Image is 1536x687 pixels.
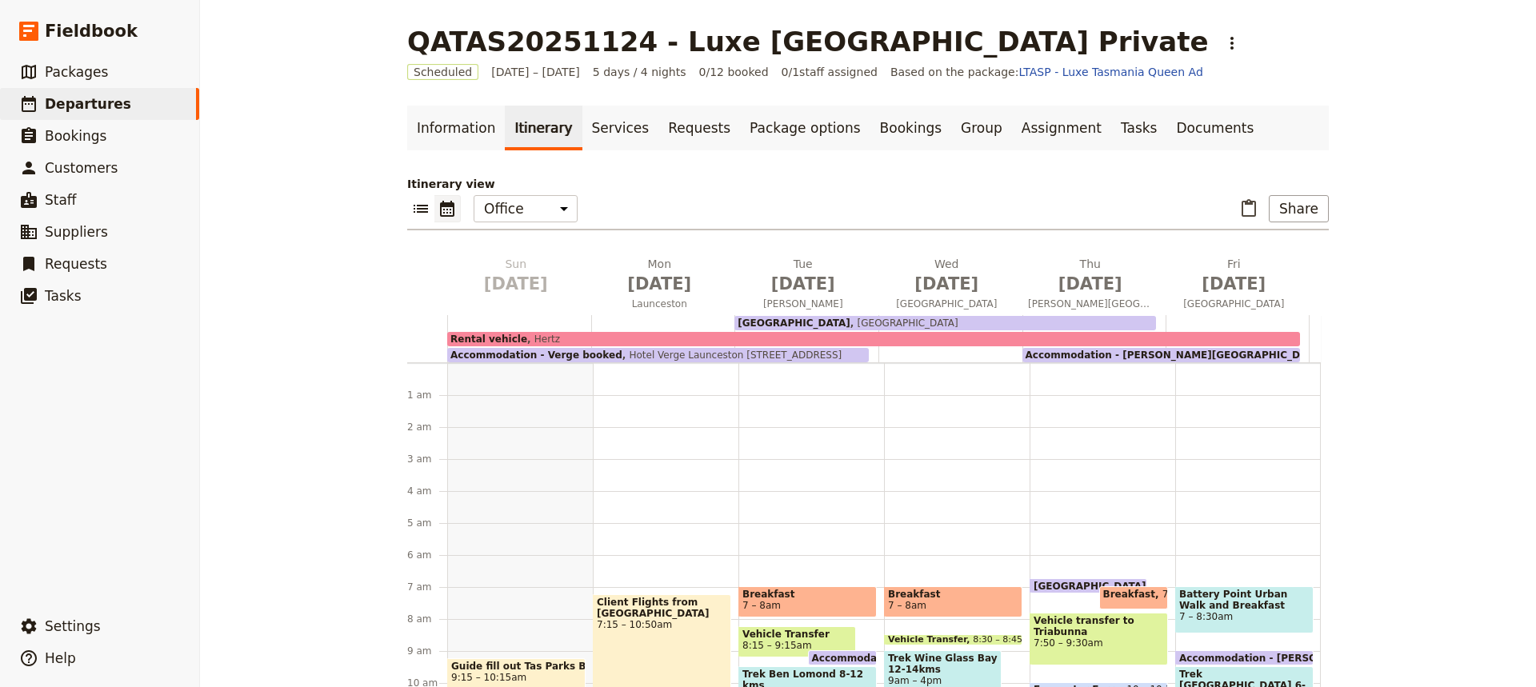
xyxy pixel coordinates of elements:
div: Breakfast7 – 7:45am [1099,586,1169,609]
div: 3 am [407,453,447,465]
span: Trek Wine Glass Bay 12-14kms [888,653,998,675]
span: 9am – 4pm [888,675,998,686]
span: Accommodation - [PERSON_NAME][GEOGRAPHIC_DATA] [1179,653,1486,663]
div: Vehicle Transfer8:30 – 8:45am [884,634,1022,645]
span: Tasks [45,288,82,304]
span: Based on the package: [890,64,1203,80]
span: [DATE] – [DATE] [491,64,580,80]
span: Hotel Verge Launceston [STREET_ADDRESS] [622,349,842,361]
h1: QATAS20251124 - Luxe [GEOGRAPHIC_DATA] Private [407,26,1209,58]
span: Help [45,650,76,666]
div: Breakfast7 – 8am [884,586,1022,617]
span: Requests [45,256,107,272]
div: 5 am [407,517,447,529]
span: Settings [45,618,101,634]
button: Sun [DATE] [447,256,591,302]
span: 7 – 8am [742,600,781,611]
a: Services [582,106,659,150]
button: Tue [DATE][PERSON_NAME] [734,256,878,315]
span: 8:15 – 9:15am [742,640,812,651]
div: Accommodation - [PERSON_NAME][GEOGRAPHIC_DATA] [1022,348,1300,362]
span: Hertz [527,334,560,345]
button: Share [1269,195,1329,222]
span: 7:50 – 9:30am [1034,637,1164,649]
span: [DATE] [598,272,722,296]
span: Vehicle Transfer [888,635,973,645]
a: LTASP - Luxe Tasmania Queen Ad [1018,66,1202,78]
span: [DATE] [885,272,1010,296]
span: 8:30 – 8:45am [973,635,1036,645]
span: 0 / 1 staff assigned [782,64,878,80]
a: Requests [658,106,740,150]
h2: Fri [1172,256,1297,296]
span: Guide fill out Tas Parks Bus/tour voucher week before and print for vehicle [451,661,582,672]
span: Suppliers [45,224,108,240]
a: Bookings [870,106,951,150]
div: Battery Point Urban Walk and Breakfast7 – 8:30am [1175,586,1314,633]
a: Itinerary [505,106,582,150]
span: [DATE] [1172,272,1297,296]
a: Documents [1166,106,1263,150]
h2: Mon [598,256,722,296]
h2: Thu [1028,256,1153,296]
span: [DATE] [454,272,578,296]
a: Tasks [1111,106,1167,150]
a: Group [951,106,1012,150]
h2: Tue [741,256,866,296]
span: Fieldbook [45,19,138,43]
button: Wed [DATE][GEOGRAPHIC_DATA] [878,256,1022,315]
h2: Wed [885,256,1010,296]
span: [DATE] [741,272,866,296]
span: Breakfast [1103,589,1162,600]
div: Accommodation - [PERSON_NAME][GEOGRAPHIC_DATA] [1175,650,1314,665]
a: Package options [740,106,870,150]
span: Scheduled [407,64,478,80]
div: 2 am [407,421,447,433]
div: Rental vehicleHertz [447,332,1300,346]
span: 0/12 booked [699,64,769,80]
span: [GEOGRAPHIC_DATA] [1034,581,1153,591]
div: Breakfast7 – 8am [738,586,877,617]
span: 7 – 8:30am [1179,611,1310,622]
span: Departures [45,96,131,112]
button: Fri [DATE][GEOGRAPHIC_DATA] [1166,256,1310,315]
span: [PERSON_NAME][GEOGRAPHIC_DATA] [1022,298,1159,310]
span: Breakfast [742,589,873,600]
span: 7 – 7:45am [1162,589,1216,607]
span: 7:15 – 10:50am [597,619,727,630]
span: 7 – 8am [888,600,926,611]
button: Actions [1218,30,1246,57]
span: 5 days / 4 nights [593,64,686,80]
div: 8 am [407,613,447,625]
span: Vehicle transfer to Triabunna [1034,615,1164,637]
span: [DATE] [1028,272,1153,296]
span: [PERSON_NAME] [734,298,872,310]
div: Accommodation - Verge bookedHotel Verge Launceston [STREET_ADDRESS]Accommodation - [PERSON_NAME][... [447,315,1310,362]
span: [GEOGRAPHIC_DATA] [850,318,958,329]
span: Battery Point Urban Walk and Breakfast [1179,589,1310,611]
button: Thu [DATE][PERSON_NAME][GEOGRAPHIC_DATA] [1022,256,1166,315]
span: [GEOGRAPHIC_DATA] [878,298,1016,310]
button: Calendar view [434,195,461,222]
span: Packages [45,64,108,80]
a: Assignment [1012,106,1111,150]
span: Accommodation - [PERSON_NAME][GEOGRAPHIC_DATA] [1026,349,1325,361]
div: [GEOGRAPHIC_DATA][GEOGRAPHIC_DATA] [734,316,1156,330]
a: Information [407,106,505,150]
div: Vehicle transfer to Triabunna7:50 – 9:30am [1030,613,1168,665]
div: 4 am [407,485,447,497]
div: 9 am [407,645,447,657]
span: Customers [45,160,118,176]
div: 7 am [407,581,447,593]
h2: Sun [454,256,578,296]
span: Accommodation - Verge booked [812,653,990,663]
div: Vehicle Transfer8:15 – 9:15am [738,626,856,657]
span: [GEOGRAPHIC_DATA] [738,318,850,329]
span: Client Flights from [GEOGRAPHIC_DATA] [597,597,727,619]
span: Vehicle Transfer [742,629,852,640]
button: List view [407,195,434,222]
div: 6 am [407,549,447,561]
button: Mon [DATE]Launceston [591,256,735,315]
div: [GEOGRAPHIC_DATA] [1030,578,1147,593]
span: [GEOGRAPHIC_DATA] [1166,298,1303,310]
